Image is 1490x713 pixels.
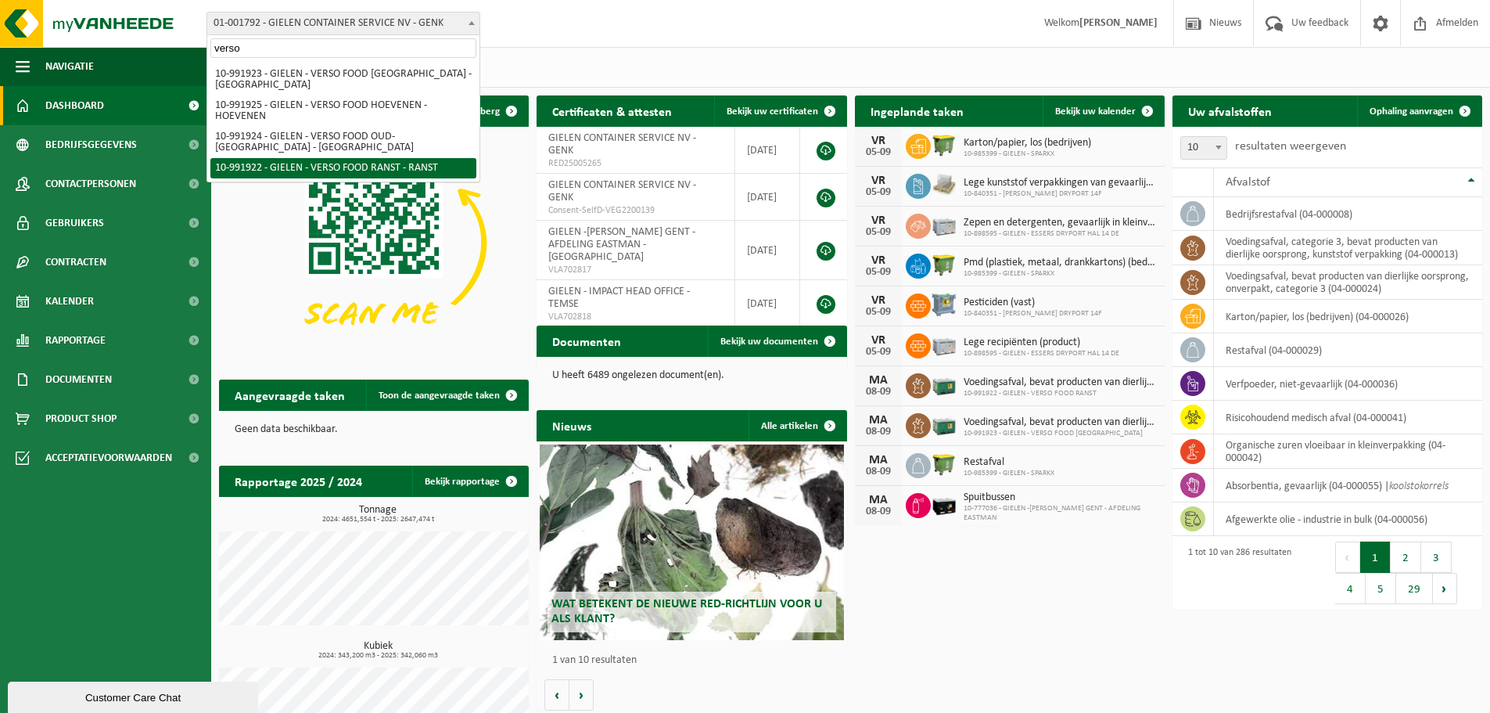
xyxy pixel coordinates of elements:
[548,286,690,310] span: GIELEN - IMPACT HEAD OFFICE - TEMSE
[964,309,1102,319] span: 10-840351 - [PERSON_NAME] DRYPORT 14F
[1180,136,1227,160] span: 10
[1360,542,1391,573] button: 1
[45,164,136,203] span: Contactpersonen
[964,337,1119,349] span: Lege recipiënten (product)
[45,360,112,399] span: Documenten
[45,86,104,125] span: Dashboard
[863,494,894,506] div: MA
[931,291,957,318] img: PB-AP-0800-MET-02-01
[45,438,172,477] span: Acceptatievoorwaarden
[1214,265,1482,300] td: voedingsafval, bevat producten van dierlijke oorsprong, onverpakt, categorie 3 (04-000024)
[227,641,529,660] h3: Kubiek
[964,177,1157,189] span: Lege kunststof verpakkingen van gevaarlijke stoffen
[219,466,378,496] h2: Rapportage 2025 / 2024
[1214,367,1482,401] td: verfpoeder, niet-gevaarlijk (04-000036)
[412,466,527,497] a: Bekijk rapportage
[863,294,894,307] div: VR
[735,127,800,174] td: [DATE]
[1214,469,1482,502] td: absorbentia, gevaarlijk (04-000055) |
[855,95,979,126] h2: Ingeplande taken
[863,147,894,158] div: 05-09
[1335,573,1366,604] button: 4
[537,326,637,356] h2: Documenten
[227,505,529,524] h3: Tonnage
[863,175,894,187] div: VR
[210,127,476,158] li: 10-991924 - GIELEN - VERSO FOOD OUD-[GEOGRAPHIC_DATA] - [GEOGRAPHIC_DATA]
[964,349,1119,358] span: 10-898595 - GIELEN - ESSERS DRYPORT HAL 14 DE
[931,171,957,198] img: LP-PA-00000-WDN-11
[714,95,846,127] a: Bekijk uw certificaten
[931,411,957,438] img: PB-LB-0680-HPE-GN-01
[1235,140,1346,153] label: resultaten weergeven
[537,95,688,126] h2: Certificaten & attesten
[548,132,696,157] span: GIELEN CONTAINER SERVICE NV - GENK
[210,158,476,178] li: 10-991922 - GIELEN - VERSO FOOD RANST - RANST
[931,491,957,517] img: PB-LB-0680-HPE-BK-11
[227,652,529,660] span: 2024: 343,200 m3 - 2025: 342,060 m3
[1389,481,1449,492] i: koolstokorrels
[931,451,957,477] img: WB-1100-HPE-GN-50
[735,174,800,221] td: [DATE]
[720,337,818,347] span: Bekijk uw documenten
[1366,573,1396,604] button: 5
[1214,401,1482,434] td: risicohoudend medisch afval (04-000041)
[863,427,894,438] div: 08-09
[964,492,1157,504] span: Spuitbussen
[548,179,696,203] span: GIELEN CONTAINER SERVICE NV - GENK
[1214,300,1482,333] td: karton/papier, los (bedrijven) (04-000026)
[964,469,1054,478] span: 10-985399 - GIELEN - SPARKX
[227,516,529,524] span: 2024: 4651,554 t - 2025: 2647,474 t
[45,203,104,243] span: Gebruikers
[45,321,106,360] span: Rapportage
[1181,137,1226,159] span: 10
[45,125,137,164] span: Bedrijfsgegevens
[1226,176,1270,189] span: Afvalstof
[863,466,894,477] div: 08-09
[219,127,529,359] img: Download de VHEPlus App
[931,331,957,358] img: PB-LB-0680-HPE-GY-11
[1172,95,1287,126] h2: Uw afvalstoffen
[1396,573,1433,604] button: 29
[931,211,957,238] img: PB-LB-0680-HPE-GY-11
[206,12,480,35] span: 01-001792 - GIELEN CONTAINER SERVICE NV - GENK
[863,414,894,427] div: MA
[548,226,695,263] span: GIELEN -[PERSON_NAME] GENT - AFDELING EASTMAN - [GEOGRAPHIC_DATA]
[453,95,527,127] button: Verberg
[863,347,894,358] div: 05-09
[863,135,894,147] div: VR
[964,376,1157,389] span: Voedingsafval, bevat producten van dierlijke oorsprong, onverpakt, categorie 3
[964,504,1157,523] span: 10-777036 - GIELEN -[PERSON_NAME] GENT - AFDELING EASTMAN
[45,47,94,86] span: Navigatie
[1180,540,1291,606] div: 1 tot 10 van 286 resultaten
[863,506,894,517] div: 08-09
[931,131,957,158] img: WB-1100-HPE-GN-50
[1214,434,1482,469] td: organische zuren vloeibaar in kleinverpakking (04-000042)
[863,307,894,318] div: 05-09
[1433,573,1457,604] button: Next
[735,221,800,280] td: [DATE]
[964,137,1091,149] span: Karton/papier, los (bedrijven)
[964,297,1102,309] span: Pesticiden (vast)
[1055,106,1136,117] span: Bekijk uw kalender
[964,269,1157,279] span: 10-985399 - GIELEN - SPARKX
[863,214,894,227] div: VR
[964,217,1157,229] span: Zepen en detergenten, gevaarlijk in kleinverpakking
[45,243,106,282] span: Contracten
[569,679,594,711] button: Volgende
[219,380,361,410] h2: Aangevraagde taken
[964,416,1157,429] span: Voedingsafval, bevat producten van dierlijke oorsprong, onverpakt, categorie 3
[465,106,500,117] span: Verberg
[366,380,527,411] a: Toon de aangevraagde taken
[552,370,831,381] p: U heeft 6489 ongelezen document(en).
[1370,106,1453,117] span: Ophaling aanvragen
[540,445,843,640] a: Wat betekent de nieuwe RED-richtlijn voor u als klant?
[863,454,894,466] div: MA
[1421,542,1452,573] button: 3
[964,456,1054,469] span: Restafval
[964,189,1157,199] span: 10-840351 - [PERSON_NAME] DRYPORT 14F
[863,254,894,267] div: VR
[863,374,894,387] div: MA
[931,251,957,278] img: WB-1100-HPE-GN-50
[379,391,500,401] span: Toon de aangevraagde taken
